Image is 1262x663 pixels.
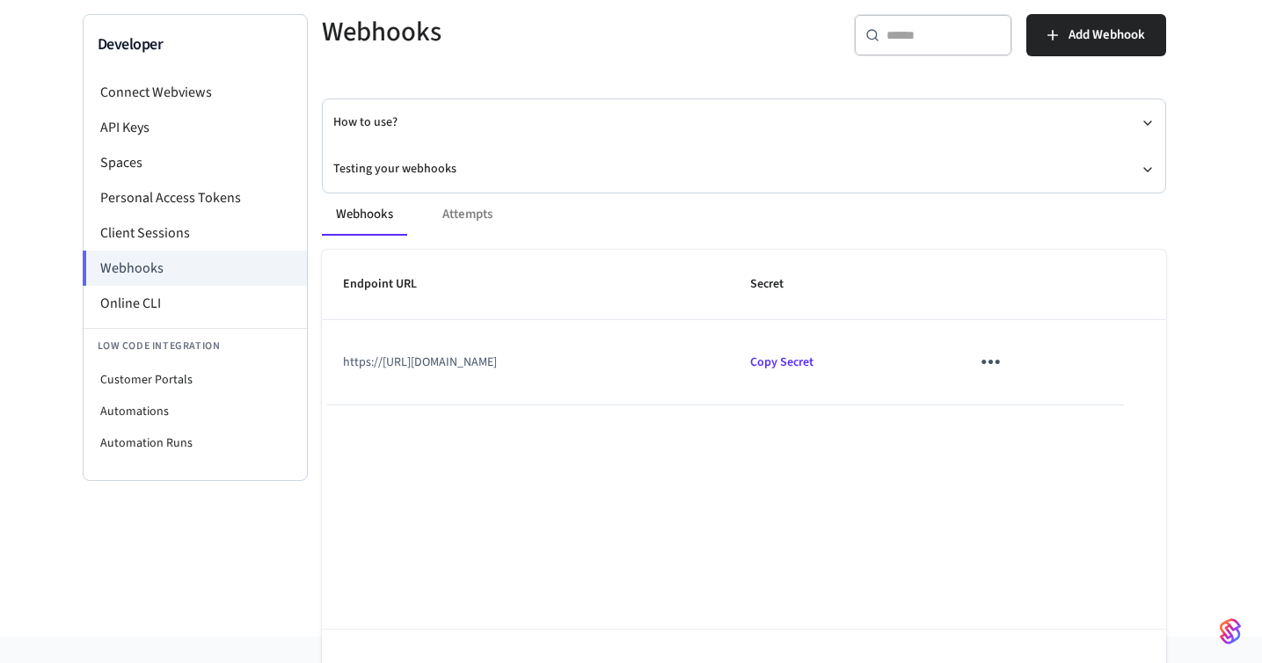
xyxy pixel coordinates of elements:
h5: Webhooks [322,14,733,50]
button: Testing your webhooks [333,146,1155,193]
li: Spaces [84,145,307,180]
li: Personal Access Tokens [84,180,307,215]
li: Online CLI [84,286,307,321]
li: Webhooks [83,251,307,286]
li: Connect Webviews [84,75,307,110]
h3: Developer [98,33,293,57]
li: Customer Portals [84,364,307,396]
li: Low Code Integration [84,328,307,364]
div: ant example [322,193,1166,236]
li: Automation Runs [84,427,307,459]
span: Endpoint URL [343,271,440,298]
li: Automations [84,396,307,427]
span: Secret [750,271,806,298]
button: Add Webhook [1026,14,1166,56]
button: Webhooks [322,193,407,236]
span: Copied! [750,353,813,371]
button: How to use? [333,99,1155,146]
img: SeamLogoGradient.69752ec5.svg [1220,617,1241,645]
table: sticky table [322,250,1166,405]
li: API Keys [84,110,307,145]
span: Add Webhook [1069,24,1145,47]
li: Client Sessions [84,215,307,251]
td: https://[URL][DOMAIN_NAME] [322,320,730,404]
